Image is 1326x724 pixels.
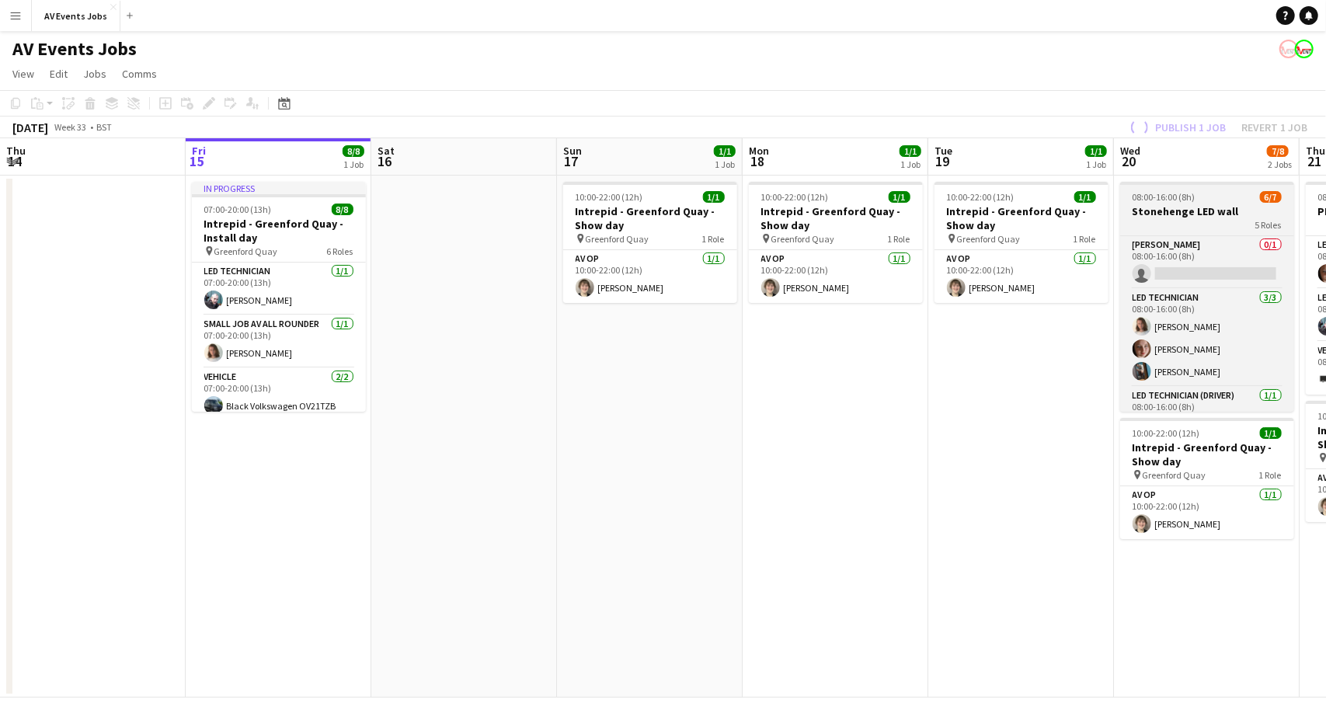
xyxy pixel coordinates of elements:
span: 1 Role [888,233,910,245]
app-card-role: Vehicle2/207:00-20:00 (13h)Black Volkswagen OV21TZB [192,368,366,444]
div: [DATE] [12,120,48,135]
span: 1 Role [702,233,725,245]
h3: Intrepid - Greenford Quay - Install day [192,217,366,245]
div: 1 Job [1086,158,1106,170]
span: Greenford Quay [214,245,278,257]
h3: Intrepid - Greenford Quay - Show day [1120,440,1294,468]
span: 16 [375,152,395,170]
span: Tue [934,144,952,158]
span: 10:00-22:00 (12h) [761,191,829,203]
app-card-role: LED Technician (Driver)1/108:00-16:00 (8h) [1120,387,1294,440]
span: Sun [563,144,582,158]
h3: Intrepid - Greenford Quay - Show day [749,204,923,232]
span: Mon [749,144,769,158]
span: Greenford Quay [586,233,649,245]
span: 1/1 [714,145,736,157]
span: Greenford Quay [771,233,835,245]
span: Jobs [83,67,106,81]
span: 6 Roles [327,245,353,257]
div: 2 Jobs [1268,158,1292,170]
a: Edit [44,64,74,84]
app-card-role: LED Technician1/107:00-20:00 (13h)[PERSON_NAME] [192,263,366,315]
span: 1/1 [703,191,725,203]
span: 14 [4,152,26,170]
span: 8/8 [343,145,364,157]
span: 17 [561,152,582,170]
span: 07:00-20:00 (13h) [204,204,272,215]
span: Greenford Quay [1143,469,1206,481]
span: 10:00-22:00 (12h) [947,191,1015,203]
h3: Intrepid - Greenford Quay - Show day [563,204,737,232]
span: 10:00-22:00 (12h) [1133,427,1200,439]
span: 7/8 [1267,145,1289,157]
span: 1/1 [1260,427,1282,439]
span: Greenford Quay [957,233,1021,245]
h3: Stonehenge LED wall [1120,204,1294,218]
a: Comms [116,64,163,84]
span: Thu [1306,144,1325,158]
app-card-role: Small Job AV All Rounder1/107:00-20:00 (13h)[PERSON_NAME] [192,315,366,368]
span: 6/7 [1260,191,1282,203]
button: AV Events Jobs [32,1,120,31]
app-card-role: AV Op1/110:00-22:00 (12h)[PERSON_NAME] [1120,486,1294,539]
span: 5 Roles [1255,219,1282,231]
app-job-card: In progress07:00-20:00 (13h)8/8Intrepid - Greenford Quay - Install day Greenford Quay6 RolesLED T... [192,182,366,412]
span: Week 33 [51,121,90,133]
div: 1 Job [900,158,921,170]
span: Sat [378,144,395,158]
app-job-card: 10:00-22:00 (12h)1/1Intrepid - Greenford Quay - Show day Greenford Quay1 RoleAV Op1/110:00-22:00 ... [1120,418,1294,539]
span: Thu [6,144,26,158]
a: Jobs [77,64,113,84]
span: 20 [1118,152,1140,170]
span: Wed [1120,144,1140,158]
app-card-role: [PERSON_NAME]0/108:00-16:00 (8h) [1120,236,1294,289]
span: 08:00-16:00 (8h) [1133,191,1195,203]
app-card-role: AV Op1/110:00-22:00 (12h)[PERSON_NAME] [563,250,737,303]
span: 1/1 [1085,145,1107,157]
app-card-role: AV Op1/110:00-22:00 (12h)[PERSON_NAME] [749,250,923,303]
span: 1/1 [900,145,921,157]
app-job-card: 10:00-22:00 (12h)1/1Intrepid - Greenford Quay - Show day Greenford Quay1 RoleAV Op1/110:00-22:00 ... [563,182,737,303]
div: 1 Job [715,158,735,170]
span: 1/1 [889,191,910,203]
span: 10:00-22:00 (12h) [576,191,643,203]
span: Fri [192,144,206,158]
app-user-avatar: Liam O'Brien [1295,40,1314,58]
h3: Intrepid - Greenford Quay - Show day [934,204,1108,232]
div: 1 Job [343,158,364,170]
span: 15 [190,152,206,170]
span: 18 [747,152,769,170]
app-card-role: LED Technician3/308:00-16:00 (8h)[PERSON_NAME][PERSON_NAME][PERSON_NAME] [1120,289,1294,387]
span: Comms [122,67,157,81]
span: Edit [50,67,68,81]
app-user-avatar: Liam O'Brien [1279,40,1298,58]
app-card-role: AV Op1/110:00-22:00 (12h)[PERSON_NAME] [934,250,1108,303]
app-job-card: 10:00-22:00 (12h)1/1Intrepid - Greenford Quay - Show day Greenford Quay1 RoleAV Op1/110:00-22:00 ... [749,182,923,303]
h1: AV Events Jobs [12,37,137,61]
div: BST [96,121,112,133]
span: 8/8 [332,204,353,215]
span: 21 [1303,152,1325,170]
a: View [6,64,40,84]
div: In progress [192,182,366,194]
app-job-card: 08:00-16:00 (8h)6/7Stonehenge LED wall5 Roles[PERSON_NAME]0/108:00-16:00 (8h) LED Technician3/308... [1120,182,1294,412]
app-job-card: 10:00-22:00 (12h)1/1Intrepid - Greenford Quay - Show day Greenford Quay1 RoleAV Op1/110:00-22:00 ... [934,182,1108,303]
span: 1 Role [1074,233,1096,245]
span: 1 Role [1259,469,1282,481]
span: 1/1 [1074,191,1096,203]
span: View [12,67,34,81]
span: 19 [932,152,952,170]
